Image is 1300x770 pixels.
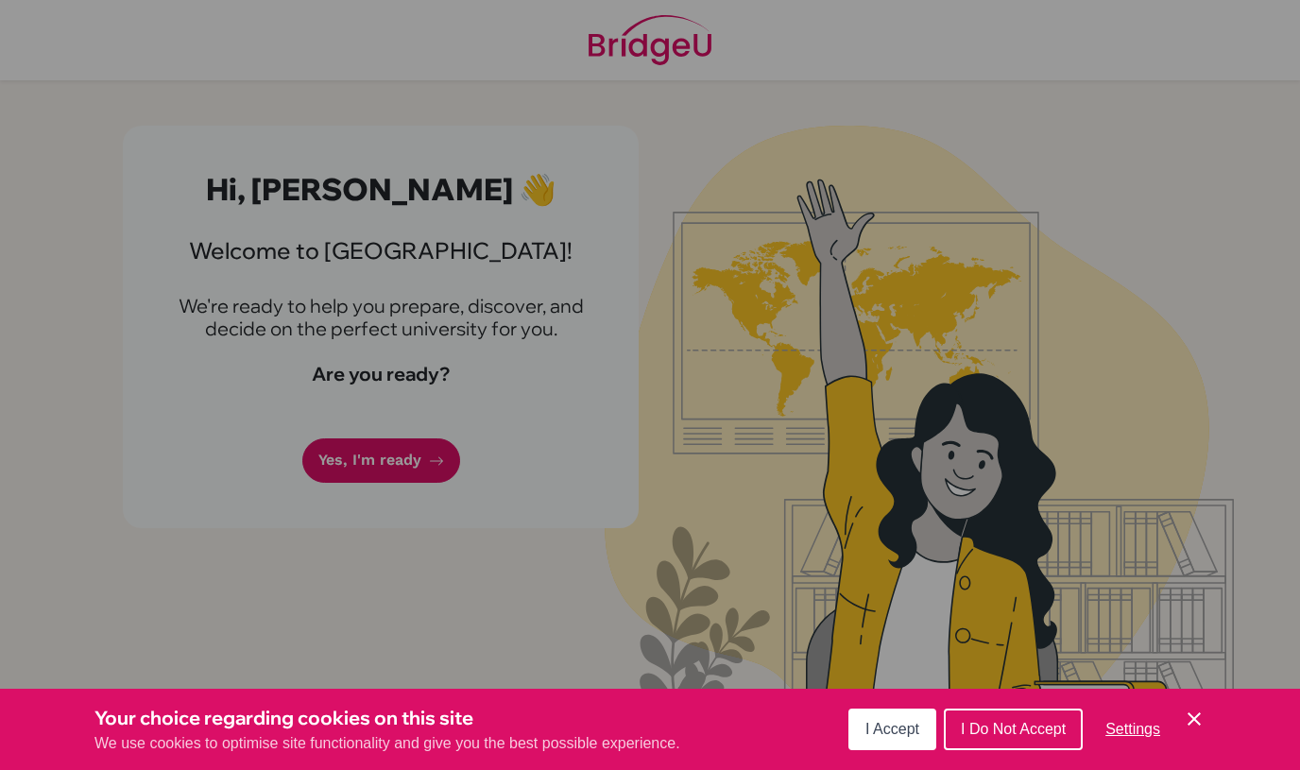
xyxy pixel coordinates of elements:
[944,709,1083,750] button: I Do Not Accept
[1105,721,1160,737] span: Settings
[1183,708,1206,730] button: Save and close
[848,709,936,750] button: I Accept
[865,721,919,737] span: I Accept
[94,704,680,732] h3: Your choice regarding cookies on this site
[1090,710,1175,748] button: Settings
[94,732,680,755] p: We use cookies to optimise site functionality and give you the best possible experience.
[961,721,1066,737] span: I Do Not Accept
